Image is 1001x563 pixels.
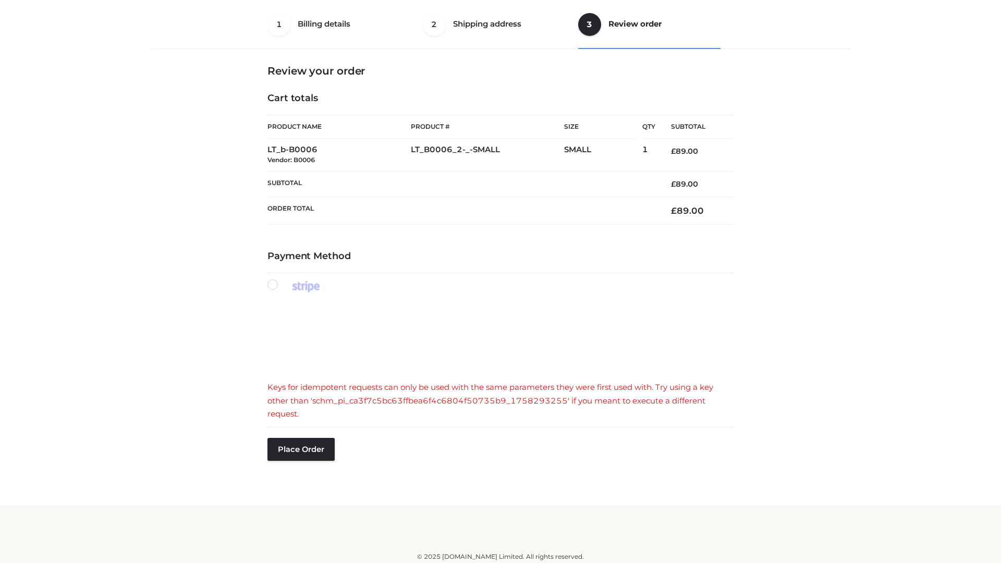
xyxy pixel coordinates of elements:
[642,115,655,139] th: Qty
[564,139,642,172] td: SMALL
[671,146,676,156] span: £
[671,179,676,189] span: £
[671,205,704,216] bdi: 89.00
[267,115,411,139] th: Product Name
[411,115,564,139] th: Product #
[642,139,655,172] td: 1
[671,179,698,189] bdi: 89.00
[267,139,411,172] td: LT_b-B0006
[267,438,335,461] button: Place order
[564,115,637,139] th: Size
[265,303,731,370] iframe: Secure payment input frame
[267,156,315,164] small: Vendor: B0006
[267,251,734,262] h4: Payment Method
[655,115,734,139] th: Subtotal
[267,197,655,225] th: Order Total
[267,93,734,104] h4: Cart totals
[267,381,734,421] div: Keys for idempotent requests can only be used with the same parameters they were first used with....
[411,139,564,172] td: LT_B0006_2-_-SMALL
[267,171,655,197] th: Subtotal
[155,552,846,562] div: © 2025 [DOMAIN_NAME] Limited. All rights reserved.
[671,205,677,216] span: £
[671,146,698,156] bdi: 89.00
[267,65,734,77] h3: Review your order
